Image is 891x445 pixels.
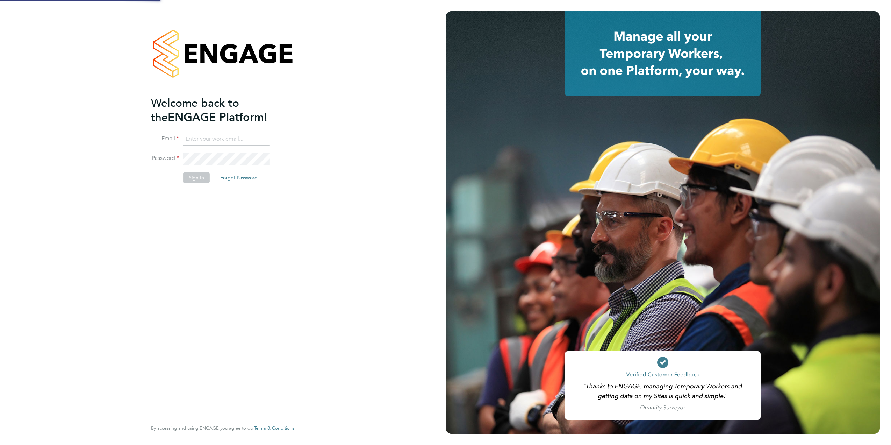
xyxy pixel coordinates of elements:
[254,425,294,431] a: Terms & Conditions
[151,425,294,431] span: By accessing and using ENGAGE you agree to our
[151,155,179,162] label: Password
[151,135,179,142] label: Email
[215,172,263,183] button: Forgot Password
[183,172,210,183] button: Sign In
[151,96,239,124] span: Welcome back to the
[151,96,287,125] h2: ENGAGE Platform!
[183,133,270,146] input: Enter your work email...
